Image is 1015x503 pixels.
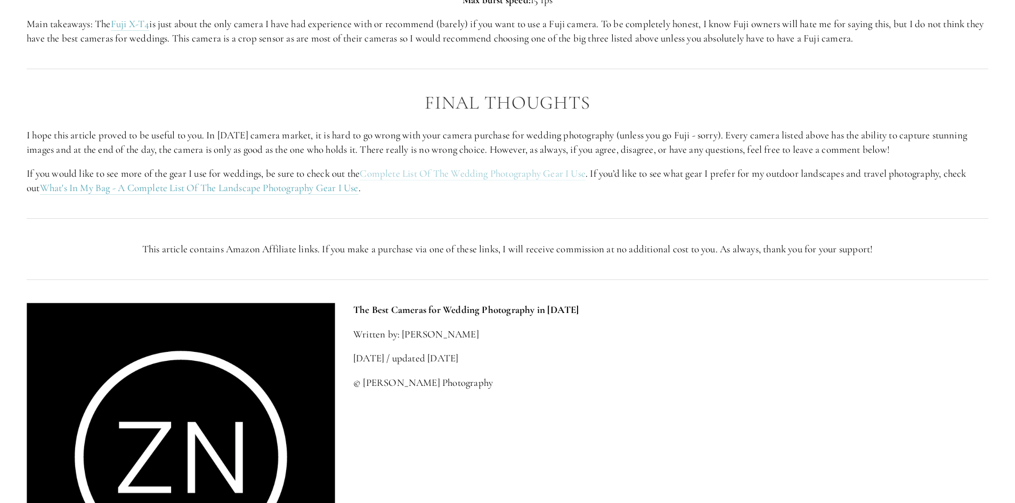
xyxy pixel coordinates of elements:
p: Written by: [PERSON_NAME] [353,327,988,342]
p: I hope this article proved to be useful to you. In [DATE] camera market, it is hard to go wrong w... [27,128,988,156]
p: © [PERSON_NAME] Photography [353,376,988,390]
p: This article contains Amazon Affiliate links. If you make a purchase via one of these links, I wi... [27,242,988,257]
h2: Final Thoughts [27,93,988,113]
a: What's In My Bag - A Complete List Of The Landscape Photography Gear I Use [40,182,359,195]
p: [DATE] / updated [DATE] [353,351,988,366]
a: Complete List Of The Wedding Photography Gear I Use [360,167,586,180]
strong: The Best Cameras for Wedding Photography in [DATE] [353,303,579,316]
p: If you would like to see more of the gear I use for weddings, be sure to check out the . If you’d... [27,167,988,195]
a: Fuji X-T4 [111,18,150,31]
p: Main takeaways: The is just about the only camera I have had experience with or recommend (barely... [27,17,988,45]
